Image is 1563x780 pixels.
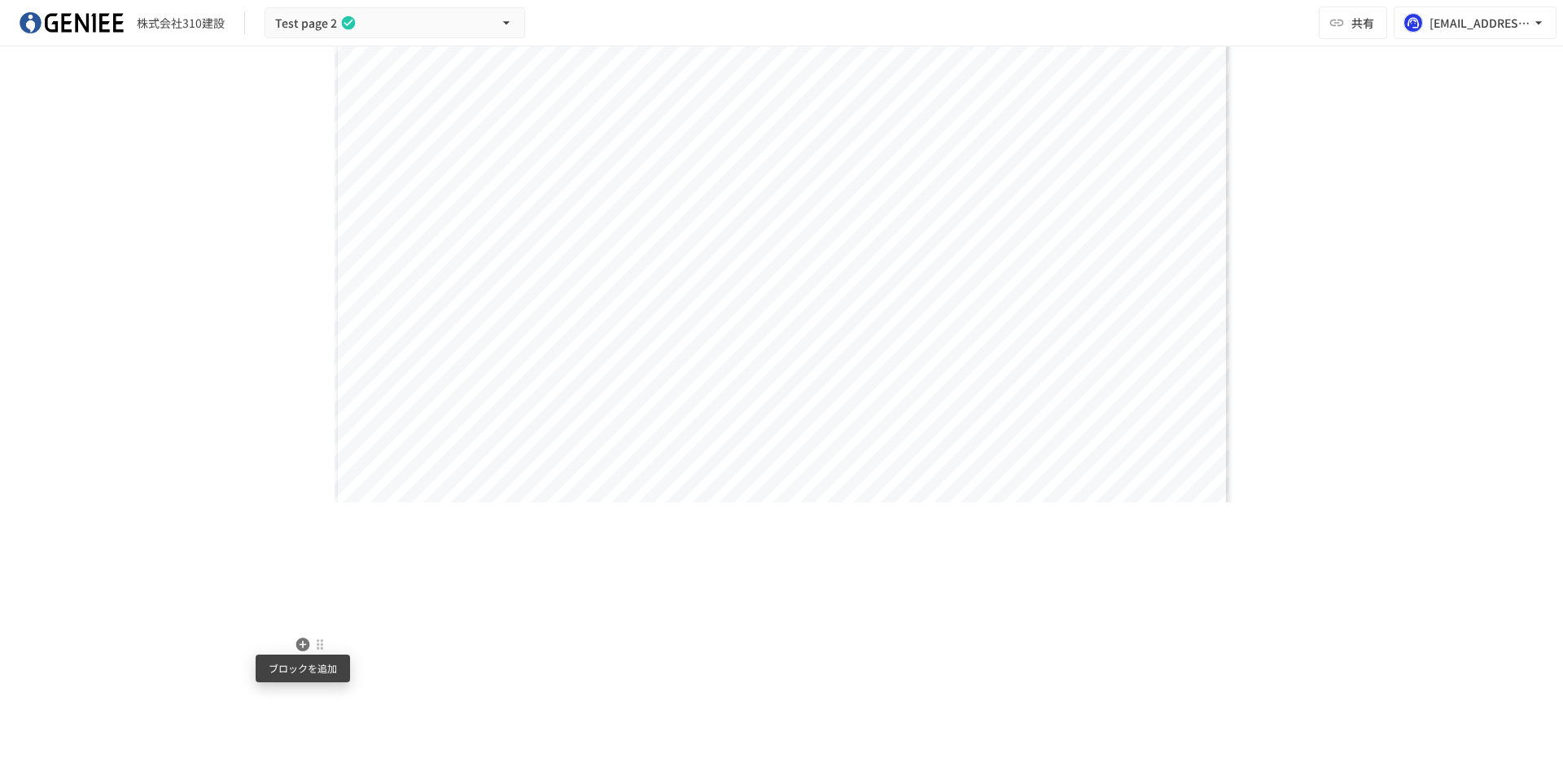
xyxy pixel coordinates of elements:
[1319,7,1387,39] button: 共有
[1351,14,1374,32] span: 共有
[275,13,337,33] span: Test page 2
[1429,13,1530,33] div: [EMAIL_ADDRESS][DOMAIN_NAME]
[137,15,225,32] div: 株式会社310建設
[20,10,124,36] img: mDIuM0aA4TOBKl0oB3pspz7XUBGXdoniCzRRINgIxkl
[256,655,350,682] div: ブロックを追加
[1394,7,1556,39] button: [EMAIL_ADDRESS][DOMAIN_NAME]
[265,7,525,39] button: Test page 2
